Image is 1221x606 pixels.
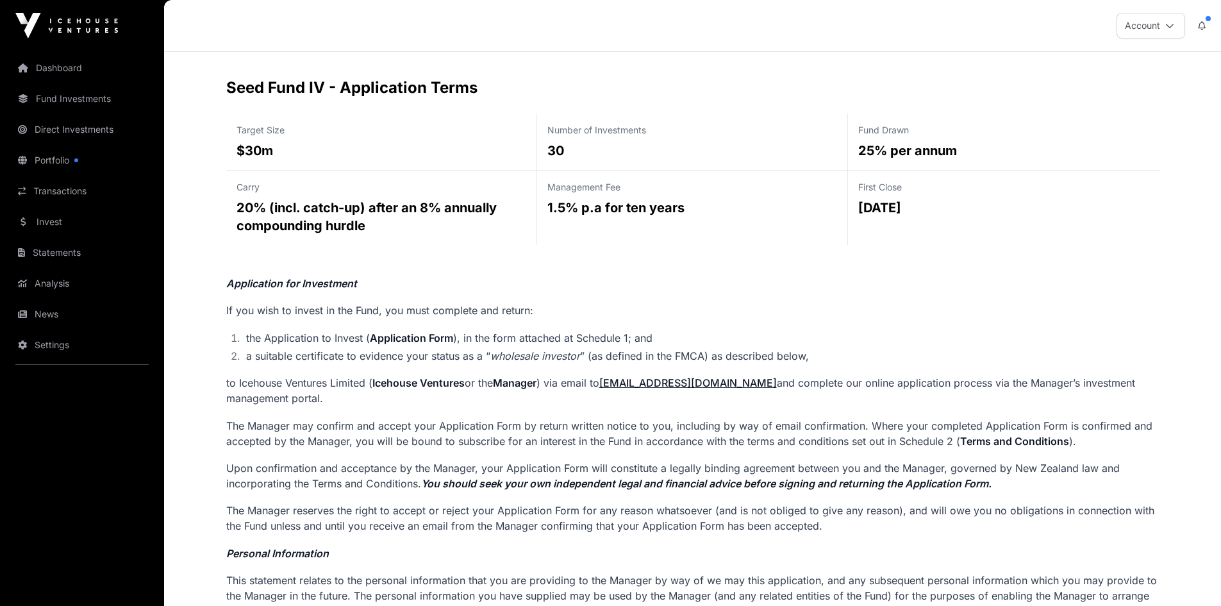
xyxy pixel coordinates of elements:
[226,503,1159,534] p: The Manager reserves the right to accept or reject your Application Form for any reason whatsoeve...
[226,375,1159,406] p: to Icehouse Ventures Limited ( or the ) via email to and complete our online application process ...
[547,199,837,217] p: 1.5% p.a for ten years
[226,303,1159,318] p: If you wish to invest in the Fund, you must complete and return:
[547,181,837,194] p: Management Fee
[226,418,1159,449] p: The Manager may confirm and accept your Application Form by return written notice to you, includi...
[547,124,837,137] p: Number of Investments
[10,269,154,298] a: Analysis
[960,435,1069,448] strong: Terms and Conditions
[226,78,1159,98] h2: Seed Fund IV - Application Terms
[10,208,154,236] a: Invest
[10,146,154,174] a: Portfolio
[858,124,1149,137] p: Fund Drawn
[242,348,1159,364] li: a suitable certificate to evidence your status as a “ ” (as defined in the FMCA) as described below,
[858,199,1149,217] p: [DATE]
[226,547,329,560] em: Personal Information
[490,349,580,362] em: wholesale investor
[858,142,1149,160] p: 25% per annum
[237,181,526,194] p: Carry
[237,199,526,235] p: 20% (incl. catch-up) after an 8% annually compounding hurdle
[10,54,154,82] a: Dashboard
[493,376,536,389] strong: Manager
[599,376,777,389] a: [EMAIL_ADDRESS][DOMAIN_NAME]
[226,277,357,290] em: Application for Investment
[10,177,154,205] a: Transactions
[372,376,465,389] strong: Icehouse Ventures
[547,142,837,160] p: 30
[15,13,118,38] img: Icehouse Ventures Logo
[370,332,453,344] strong: Application Form
[1117,13,1185,38] button: Account
[226,460,1159,491] p: Upon confirmation and acceptance by the Manager, your Application Form will constitute a legally ...
[421,477,992,490] em: You should seek your own independent legal and financial advice before signing and returning the ...
[10,300,154,328] a: News
[242,330,1159,346] li: the Application to Invest ( ), in the form attached at Schedule 1; and
[10,239,154,267] a: Statements
[237,142,526,160] p: $30m
[10,331,154,359] a: Settings
[10,115,154,144] a: Direct Investments
[858,181,1149,194] p: First Close
[237,124,526,137] p: Target Size
[10,85,154,113] a: Fund Investments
